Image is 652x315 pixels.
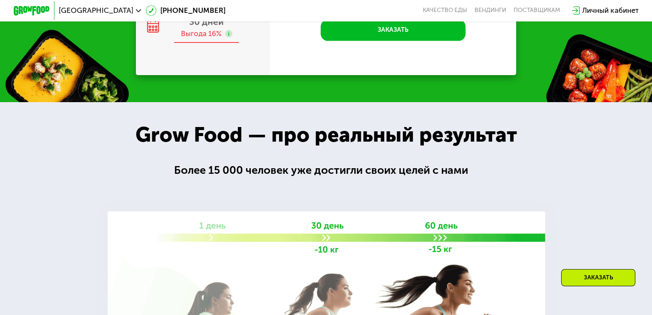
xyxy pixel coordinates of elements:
[120,119,532,150] div: Grow Food — про реальный результат
[59,7,133,14] span: [GEOGRAPHIC_DATA]
[180,29,221,39] div: Выгода 16%
[189,16,224,27] span: 30 дней
[423,7,467,14] a: Качество еды
[146,5,225,16] a: [PHONE_NUMBER]
[582,5,638,16] div: Личный кабинет
[321,19,466,41] button: Заказать
[514,7,560,14] div: поставщикам
[174,162,478,179] div: Более 15 000 человек уже достигли своих целей с нами
[561,269,635,286] div: Заказать
[475,7,506,14] a: Вендинги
